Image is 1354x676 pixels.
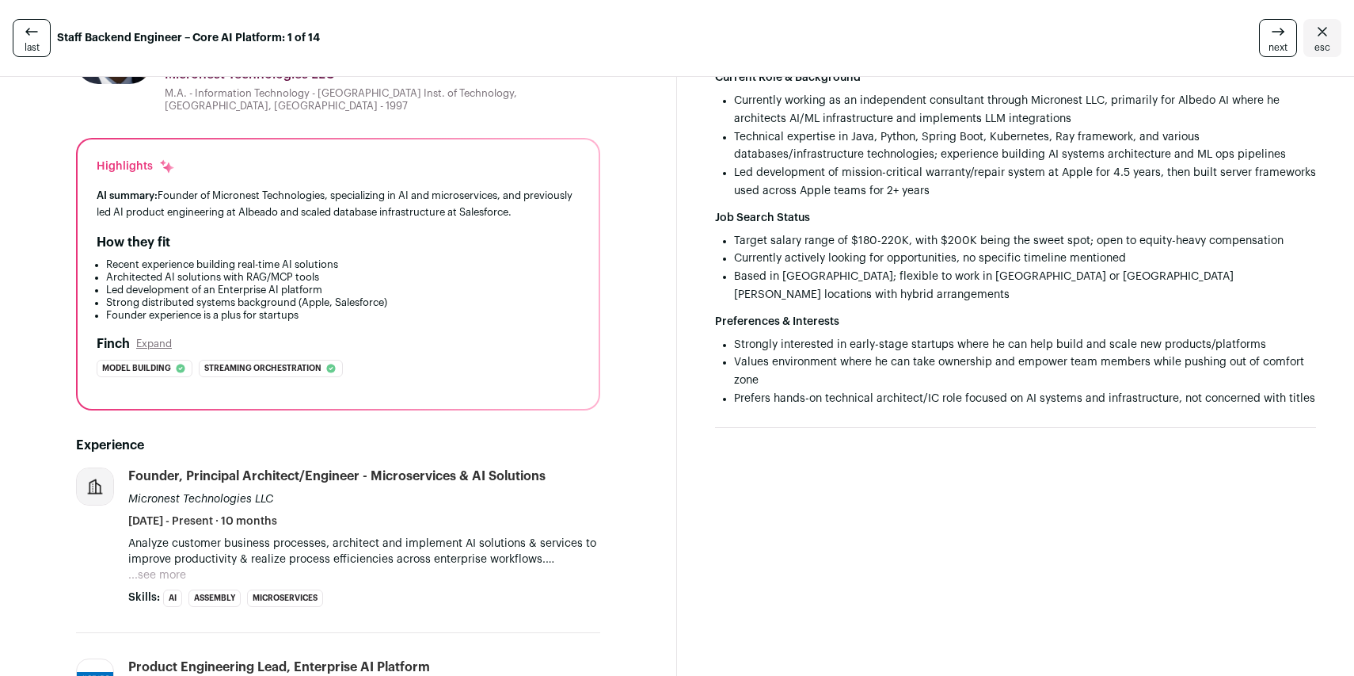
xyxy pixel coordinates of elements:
span: Model building [102,361,171,376]
li: Values environment where he can take ownership and empower team members while pushing out of comf... [734,353,1316,390]
li: Prefers hands-on technical architect/IC role focused on AI systems and infrastructure, not concer... [734,390,1316,408]
li: Target salary range of $180-220K, with $200K being the sweet spot; open to equity-heavy compensation [734,232,1316,250]
div: Founder of Micronest Technologies, specializing in AI and microservices, and previously led AI pr... [97,187,580,220]
div: Highlights [97,158,175,174]
h2: How they fit [97,233,170,252]
h2: Current Role & Background [715,70,1316,86]
span: [DATE] - Present · 10 months [128,514,277,529]
span: Skills: [128,590,160,605]
div: Founder, Principal Architect/Engineer - Microservices & AI Solutions [128,468,546,485]
li: Founder experience is a plus for startups [106,309,580,322]
span: AI summary: [97,190,158,201]
li: Technical expertise in Java, Python, Spring Boot, Kubernetes, Ray framework, and various database... [734,128,1316,165]
a: Close [1303,19,1341,57]
li: Microservices [247,590,323,607]
li: Led development of mission-critical warranty/repair system at Apple for 4.5 years, then built ser... [734,164,1316,201]
li: Based in [GEOGRAPHIC_DATA]; flexible to work in [GEOGRAPHIC_DATA] or [GEOGRAPHIC_DATA][PERSON_NAM... [734,268,1316,304]
h2: Job Search Status [715,210,1316,226]
span: Micronest Technologies LLC [128,494,273,505]
li: AI [163,590,182,607]
p: Analyze customer business processes, architect and implement AI solutions & services to improve p... [128,536,600,567]
h2: Experience [76,436,600,455]
li: Assembly [188,590,241,607]
button: ...see more [128,567,186,583]
a: last [13,19,51,57]
span: last [25,41,40,54]
h2: Finch [97,334,130,353]
strong: Staff Backend Engineer – Core AI Platform: 1 of 14 [57,30,320,46]
li: Currently working as an independent consultant through Micronest LLC, primarily for Albedo AI whe... [734,92,1316,128]
div: M.A. - Information Technology - [GEOGRAPHIC_DATA] Inst. of Technology, [GEOGRAPHIC_DATA], [GEOGRA... [165,87,600,113]
a: next [1259,19,1297,57]
div: Product Engineering Lead, Enterprise AI platform [128,659,430,676]
button: Expand [136,338,172,350]
img: company-logo-placeholder-414d4e2ec0e2ddebbe968bf319fdfe5acfe0c9b87f798d344e800bc9a89632a0.png [77,468,113,505]
li: Strong distributed systems background (Apple, Salesforce) [106,296,580,309]
li: Architected AI solutions with RAG/MCP tools [106,271,580,284]
li: Currently actively looking for opportunities, no specific timeline mentioned [734,250,1316,268]
span: esc [1314,41,1330,54]
span: next [1268,41,1287,54]
li: Led development of an Enterprise AI platform [106,284,580,296]
li: Strongly interested in early-stage startups where he can help build and scale new products/platforms [734,336,1316,354]
span: Streaming orchestration [204,361,321,376]
li: Recent experience building real-time AI solutions [106,258,580,271]
h2: Preferences & Interests [715,314,1316,330]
